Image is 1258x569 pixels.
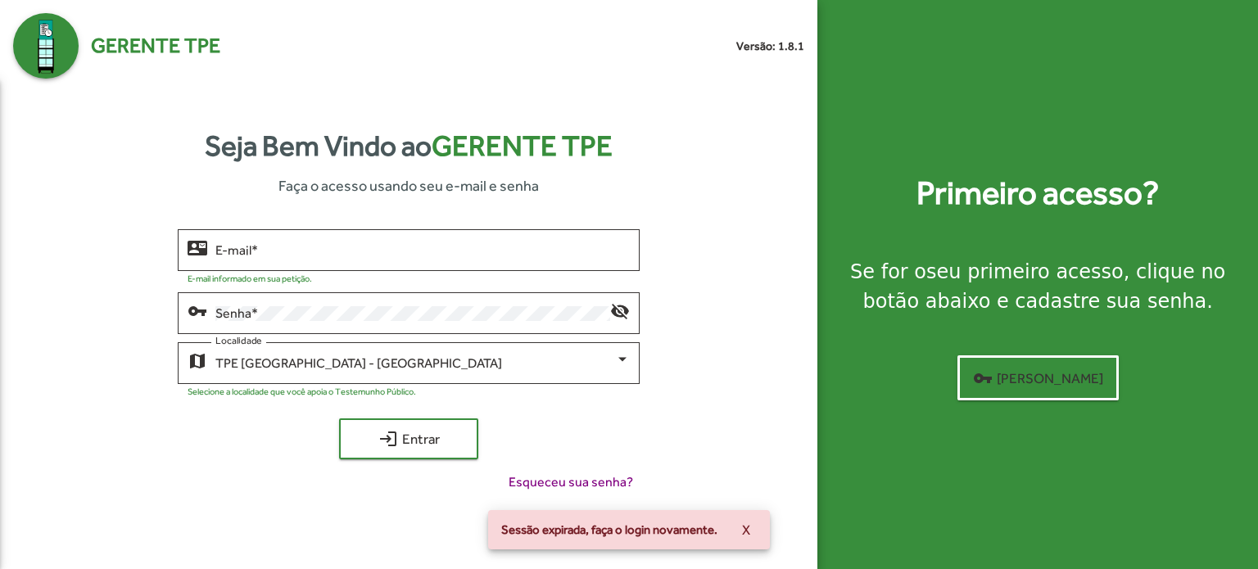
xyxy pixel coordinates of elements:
[957,355,1119,400] button: [PERSON_NAME]
[205,124,613,168] strong: Seja Bem Vindo ao
[278,174,539,196] span: Faça o acesso usando seu e-mail e senha
[188,386,416,396] mat-hint: Selecione a localidade que você apoia o Testemunho Público.
[742,515,750,544] span: X
[501,522,717,538] span: Sessão expirada, faça o login novamente.
[91,30,220,61] span: Gerente TPE
[13,13,79,79] img: Logo Gerente
[736,38,804,55] small: Versão: 1.8.1
[188,237,207,257] mat-icon: contact_mail
[188,273,312,283] mat-hint: E-mail informado em sua petição.
[926,260,1124,283] strong: seu primeiro acesso
[215,355,502,371] span: TPE [GEOGRAPHIC_DATA] - [GEOGRAPHIC_DATA]
[610,300,630,320] mat-icon: visibility_off
[973,368,993,388] mat-icon: vpn_key
[378,429,398,449] mat-icon: login
[354,424,464,454] span: Entrar
[973,364,1103,393] span: [PERSON_NAME]
[916,169,1159,218] strong: Primeiro acesso?
[509,472,633,492] span: Esqueceu sua senha?
[188,300,207,320] mat-icon: vpn_key
[729,515,763,544] button: X
[188,350,207,370] mat-icon: map
[339,418,478,459] button: Entrar
[837,257,1238,316] div: Se for o , clique no botão abaixo e cadastre sua senha.
[432,129,613,162] span: Gerente TPE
